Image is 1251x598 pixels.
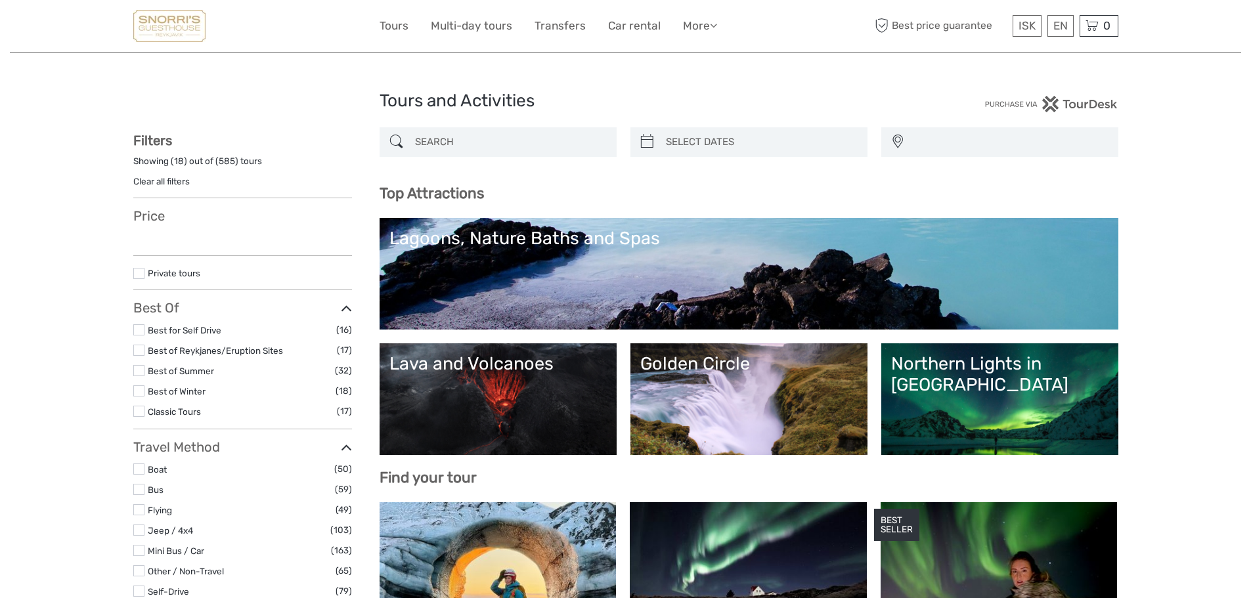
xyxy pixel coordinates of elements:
span: (32) [335,363,352,378]
div: Lagoons, Nature Baths and Spas [389,228,1108,249]
label: 585 [219,155,235,167]
strong: Filters [133,133,172,148]
a: Self-Drive [148,586,189,597]
input: SEARCH [410,131,610,154]
div: Lava and Volcanoes [389,353,607,374]
a: Transfers [535,16,586,35]
a: Flying [148,505,172,515]
div: Showing ( ) out of ( ) tours [133,155,352,175]
div: Golden Circle [640,353,858,374]
a: Tours [380,16,408,35]
a: Classic Tours [148,406,201,417]
a: Golden Circle [640,353,858,445]
a: Best of Summer [148,366,214,376]
span: (18) [336,383,352,398]
a: Other / Non-Travel [148,566,224,576]
h3: Best Of [133,300,352,316]
a: More [683,16,717,35]
a: Lava and Volcanoes [389,353,607,445]
a: Lagoons, Nature Baths and Spas [389,228,1108,320]
a: Best for Self Drive [148,325,221,335]
span: (17) [337,404,352,419]
h1: Tours and Activities [380,91,872,112]
span: Best price guarantee [872,15,1009,37]
a: Private tours [148,268,200,278]
span: (16) [336,322,352,337]
input: SELECT DATES [661,131,861,154]
span: (59) [335,482,352,497]
span: 0 [1101,19,1112,32]
img: Snorri's Guesthouse [133,10,206,42]
span: ISK [1019,19,1036,32]
a: Car rental [608,16,661,35]
div: Northern Lights in [GEOGRAPHIC_DATA] [891,353,1108,396]
span: (163) [331,543,352,558]
span: (65) [336,563,352,578]
span: (17) [337,343,352,358]
h3: Price [133,208,352,224]
a: Northern Lights in [GEOGRAPHIC_DATA] [891,353,1108,445]
b: Top Attractions [380,184,484,202]
span: (49) [336,502,352,517]
a: Boat [148,464,167,475]
b: Find your tour [380,469,477,486]
span: (103) [330,523,352,538]
span: (50) [334,461,352,477]
div: EN [1047,15,1074,37]
a: Best of Reykjanes/Eruption Sites [148,345,283,356]
a: Jeep / 4x4 [148,525,193,536]
a: Multi-day tours [431,16,512,35]
a: Best of Winter [148,386,206,396]
div: BEST SELLER [874,509,919,542]
img: PurchaseViaTourDesk.png [984,96,1118,112]
h3: Travel Method [133,439,352,455]
label: 18 [174,155,184,167]
a: Mini Bus / Car [148,545,204,556]
a: Bus [148,484,164,495]
a: Clear all filters [133,176,190,186]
